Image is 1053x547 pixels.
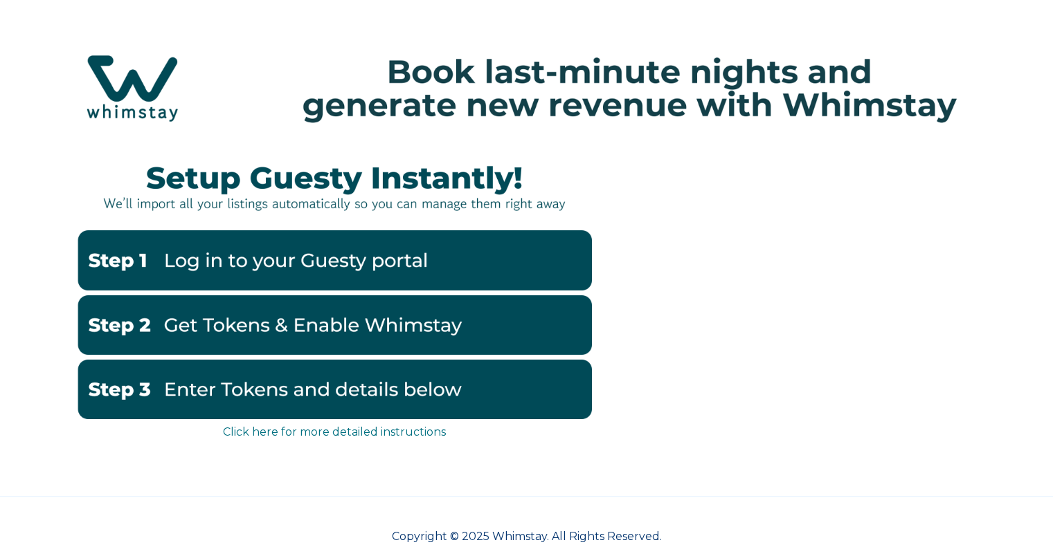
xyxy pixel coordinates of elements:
img: EnterbelowGuesty [77,360,592,419]
a: Click here for more detailed instructions [223,425,446,438]
img: Hubspot header for SSOB (4) [14,34,1039,142]
p: Copyright © 2025 Whimstay. All Rights Reserved. [77,528,977,545]
img: Guestystep1-2 [77,230,592,290]
img: instantlyguesty [77,147,592,225]
img: GuestyTokensandenable [77,295,592,355]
